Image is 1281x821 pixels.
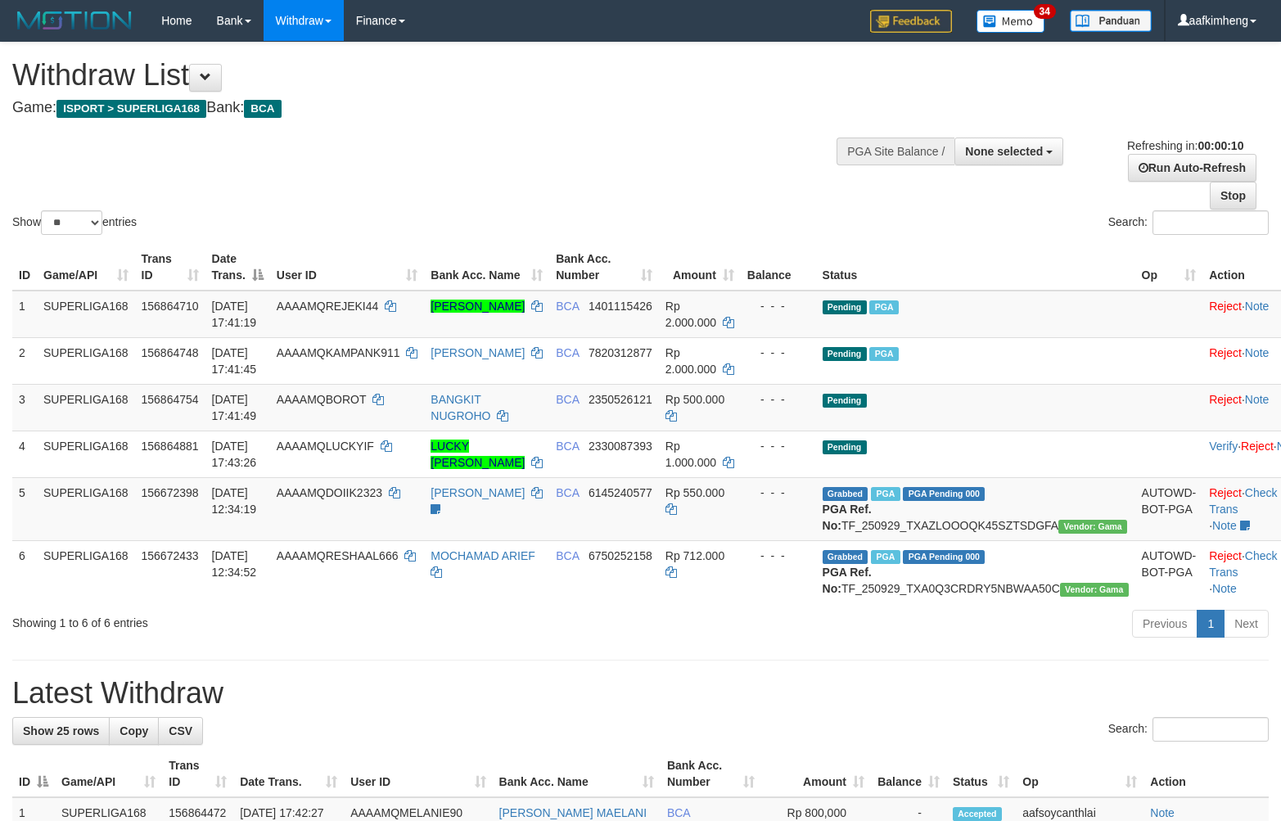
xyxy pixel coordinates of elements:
th: Game/API: activate to sort column ascending [37,244,135,291]
span: Rp 500.000 [665,393,724,406]
select: Showentries [41,210,102,235]
span: Pending [823,347,867,361]
span: [DATE] 17:41:49 [212,393,257,422]
a: BANGKIT NUGROHO [431,393,490,422]
a: Next [1224,610,1269,638]
span: AAAAMQREJEKI44 [277,300,379,313]
label: Show entries [12,210,137,235]
span: Copy 1401115426 to clipboard [589,300,652,313]
span: PGA Pending [903,487,985,501]
div: PGA Site Balance / [837,138,954,165]
a: [PERSON_NAME] [431,486,525,499]
a: Copy [109,717,159,745]
td: 5 [12,477,37,540]
th: Amount: activate to sort column ascending [761,751,871,797]
span: Rp 2.000.000 [665,346,716,376]
span: BCA [556,440,579,453]
a: Previous [1132,610,1198,638]
th: Op: activate to sort column ascending [1135,244,1203,291]
a: Note [1245,393,1270,406]
span: BCA [667,806,690,819]
span: Refreshing in: [1127,139,1243,152]
span: [DATE] 12:34:19 [212,486,257,516]
span: 156864710 [142,300,199,313]
span: BCA [556,300,579,313]
span: Copy 7820312877 to clipboard [589,346,652,359]
th: Bank Acc. Name: activate to sort column ascending [493,751,661,797]
span: 34 [1034,4,1056,19]
th: ID [12,244,37,291]
span: Copy 6145240577 to clipboard [589,486,652,499]
span: 156864881 [142,440,199,453]
strong: 00:00:10 [1198,139,1243,152]
img: panduan.png [1070,10,1152,32]
h1: Withdraw List [12,59,837,92]
th: Amount: activate to sort column ascending [659,244,741,291]
td: AUTOWD-BOT-PGA [1135,540,1203,603]
img: MOTION_logo.png [12,8,137,33]
span: [DATE] 17:41:45 [212,346,257,376]
td: SUPERLIGA168 [37,477,135,540]
span: Marked by aafsoycanthlai [871,550,900,564]
span: Marked by aafsoycanthlai [871,487,900,501]
span: BCA [244,100,281,118]
span: Grabbed [823,487,868,501]
a: Reject [1209,393,1242,406]
th: Bank Acc. Number: activate to sort column ascending [661,751,761,797]
a: Reject [1209,549,1242,562]
a: Reject [1209,346,1242,359]
a: Note [1212,582,1237,595]
a: Note [1245,300,1270,313]
th: Trans ID: activate to sort column ascending [162,751,233,797]
span: BCA [556,549,579,562]
input: Search: [1152,210,1269,235]
div: - - - [747,438,810,454]
th: Bank Acc. Name: activate to sort column ascending [424,244,549,291]
a: Check Trans [1209,549,1277,579]
th: Date Trans.: activate to sort column ascending [233,751,344,797]
span: BCA [556,393,579,406]
span: 156672433 [142,549,199,562]
a: Reject [1209,300,1242,313]
a: Check Trans [1209,486,1277,516]
td: SUPERLIGA168 [37,384,135,431]
span: Rp 2.000.000 [665,300,716,329]
span: Copy [120,724,148,738]
span: Show 25 rows [23,724,99,738]
span: PGA Pending [903,550,985,564]
td: 4 [12,431,37,477]
th: Status [816,244,1135,291]
img: Feedback.jpg [870,10,952,33]
input: Search: [1152,717,1269,742]
img: Button%20Memo.svg [977,10,1045,33]
th: Op: activate to sort column ascending [1016,751,1143,797]
td: SUPERLIGA168 [37,337,135,384]
h4: Game: Bank: [12,100,837,116]
span: AAAAMQDOIIK2323 [277,486,382,499]
td: SUPERLIGA168 [37,540,135,603]
div: - - - [747,391,810,408]
span: Vendor URL: https://trx31.1velocity.biz [1060,583,1129,597]
td: TF_250929_TXAZLOOOQK45SZTSDGFA [816,477,1135,540]
span: Pending [823,300,867,314]
td: SUPERLIGA168 [37,431,135,477]
span: Copy 6750252158 to clipboard [589,549,652,562]
td: 1 [12,291,37,338]
span: Rp 1.000.000 [665,440,716,469]
th: Status: activate to sort column ascending [946,751,1016,797]
span: 156672398 [142,486,199,499]
span: Pending [823,394,867,408]
a: Run Auto-Refresh [1128,154,1256,182]
div: Showing 1 to 6 of 6 entries [12,608,521,631]
a: [PERSON_NAME] [431,300,525,313]
label: Search: [1108,210,1269,235]
a: Note [1150,806,1175,819]
div: - - - [747,485,810,501]
a: Note [1245,346,1270,359]
th: Trans ID: activate to sort column ascending [135,244,205,291]
span: Copy 2330087393 to clipboard [589,440,652,453]
b: PGA Ref. No: [823,566,872,595]
span: Accepted [953,807,1002,821]
span: Marked by aafsoycanthlai [869,300,898,314]
b: PGA Ref. No: [823,503,872,532]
